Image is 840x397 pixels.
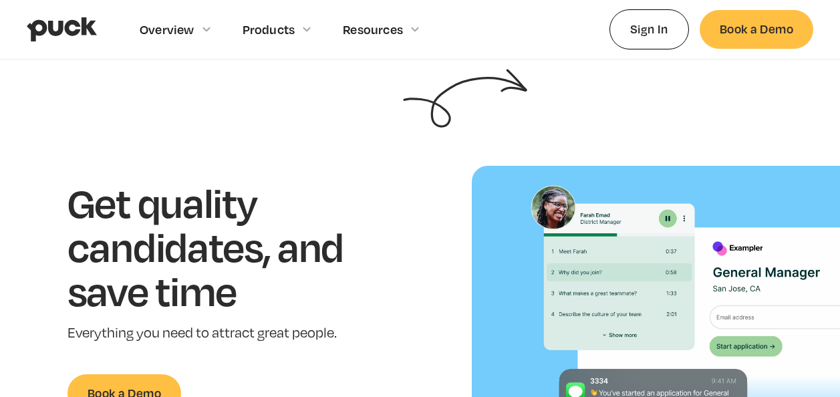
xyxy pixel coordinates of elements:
a: Book a Demo [700,10,813,48]
div: Overview [140,22,194,37]
a: Sign In [609,9,689,49]
p: Everything you need to attract great people. [67,323,385,343]
div: Products [243,22,295,37]
div: Resources [343,22,403,37]
h1: Get quality candidates, and save time [67,180,385,312]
